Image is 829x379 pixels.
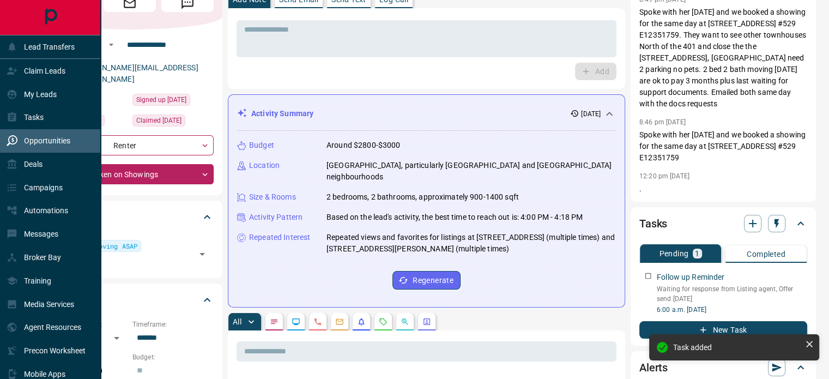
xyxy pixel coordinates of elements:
[249,191,296,203] p: Size & Rooms
[233,318,241,326] p: All
[46,164,214,184] div: Taken on Showings
[639,321,807,339] button: New Task
[132,115,214,130] div: Thu Sep 11 2025
[326,232,616,255] p: Repeated views and favorites for listings at [STREET_ADDRESS] (multiple times) and [STREET_ADDRES...
[313,317,322,326] svg: Calls
[335,317,344,326] svg: Emails
[657,305,807,315] p: 6:00 a.m. [DATE]
[657,272,724,283] p: Follow up Reminder
[249,140,274,151] p: Budget
[132,352,214,362] p: Budget:
[639,210,807,237] div: Tasks
[581,109,601,119] p: [DATE]
[249,160,280,171] p: Location
[326,160,616,183] p: [GEOGRAPHIC_DATA], particularly [GEOGRAPHIC_DATA] and [GEOGRAPHIC_DATA] neighbourhoods
[270,317,279,326] svg: Notes
[695,250,699,257] p: 1
[46,135,214,155] div: Renter
[136,94,186,105] span: Signed up [DATE]
[249,212,302,223] p: Activity Pattern
[747,250,785,258] p: Completed
[639,7,807,110] p: Spoke with her [DATE] and we booked a showing for the same day at [STREET_ADDRESS] #529 E12351759...
[237,104,616,124] div: Activity Summary[DATE]
[659,250,688,257] p: Pending
[639,118,686,126] p: 8:46 pm [DATE]
[657,284,807,304] p: Waiting for response from Listing agent, Offer send [DATE]
[326,191,519,203] p: 2 bedrooms, 2 bathrooms, approximately 900-1400 sqft
[251,108,313,119] p: Activity Summary
[95,240,137,251] span: Moving ASAP
[392,271,461,290] button: Regenerate
[132,94,214,109] div: Thu Sep 11 2025
[673,343,801,352] div: Task added
[195,246,210,262] button: Open
[639,129,807,164] p: Spoke with her [DATE] and we booked a showing for the same day at [STREET_ADDRESS] #529 E12351759
[105,38,118,51] button: Open
[357,317,366,326] svg: Listing Alerts
[639,172,689,180] p: 12:20 pm [DATE]
[136,115,181,126] span: Claimed [DATE]
[132,320,214,329] p: Timeframe:
[422,317,431,326] svg: Agent Actions
[249,232,310,243] p: Repeated Interest
[639,183,807,195] p: .
[401,317,409,326] svg: Opportunities
[379,317,388,326] svg: Requests
[46,287,214,313] div: Criteria
[639,359,668,376] h2: Alerts
[326,212,583,223] p: Based on the lead's activity, the best time to reach out is: 4:00 PM - 4:18 PM
[326,140,400,151] p: Around $2800-$3000
[292,317,300,326] svg: Lead Browsing Activity
[46,204,214,230] div: Tags
[639,215,667,232] h2: Tasks
[75,63,198,83] a: [PERSON_NAME][EMAIL_ADDRESS][DOMAIN_NAME]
